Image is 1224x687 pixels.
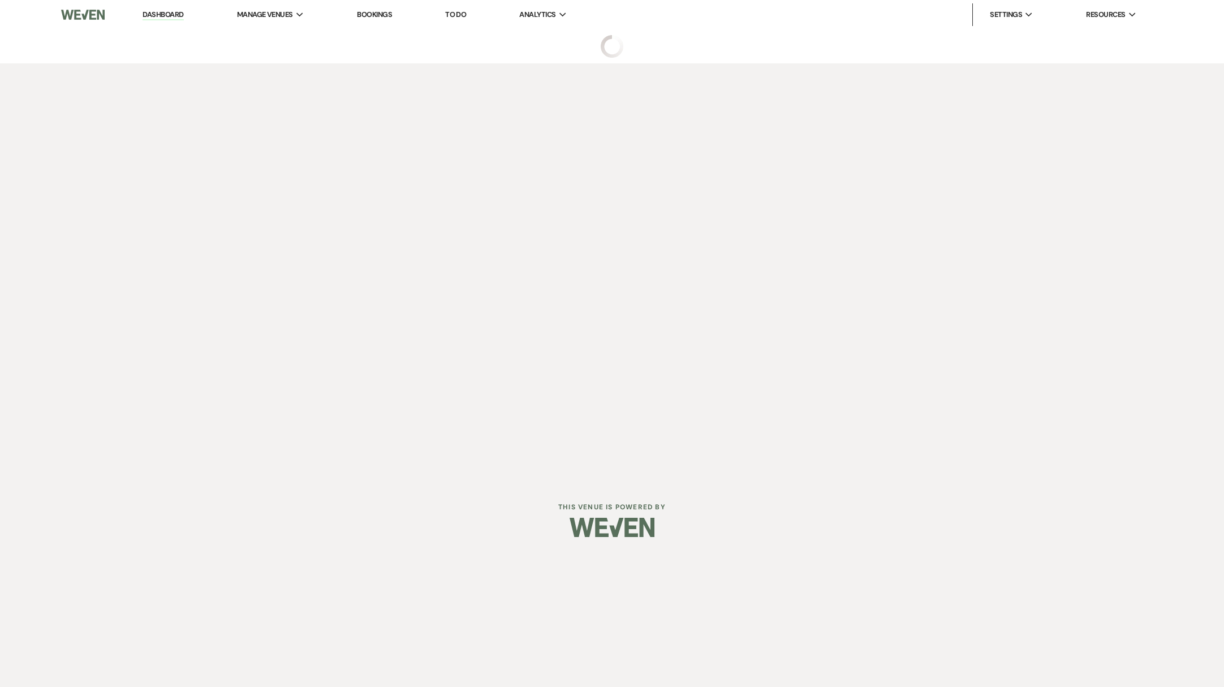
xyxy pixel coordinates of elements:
[601,35,623,58] img: loading spinner
[143,10,183,20] a: Dashboard
[357,10,392,19] a: Bookings
[570,508,654,547] img: Weven Logo
[1086,9,1125,20] span: Resources
[237,9,293,20] span: Manage Venues
[519,9,555,20] span: Analytics
[990,9,1022,20] span: Settings
[445,10,466,19] a: To Do
[61,3,105,27] img: Weven Logo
